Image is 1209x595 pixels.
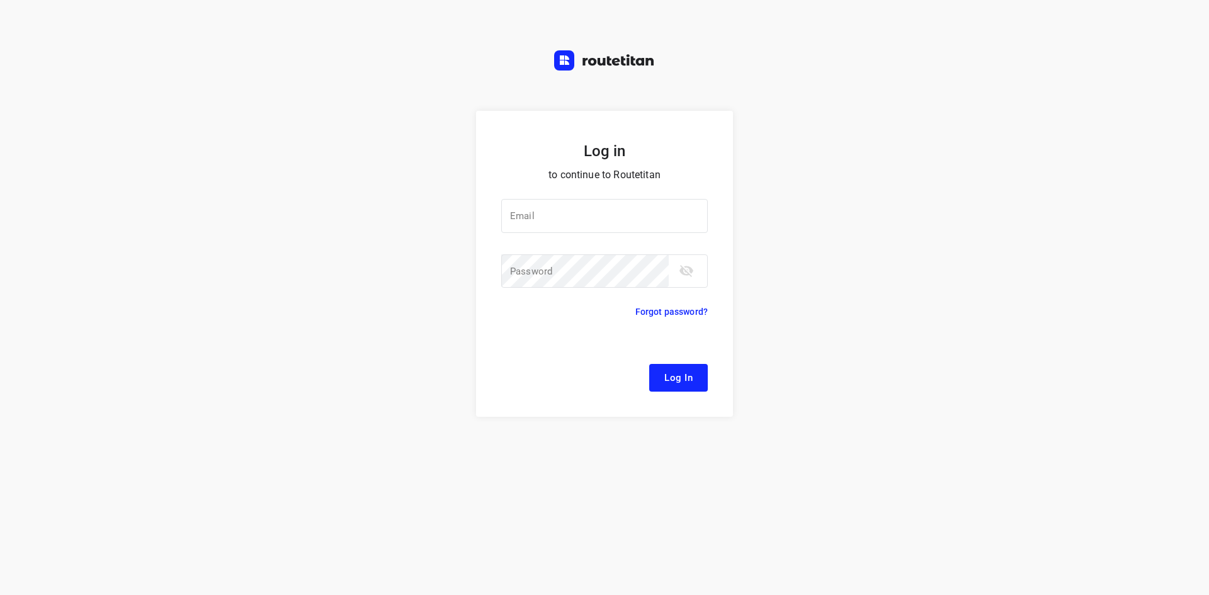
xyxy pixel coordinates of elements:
[501,141,708,161] h5: Log in
[649,364,708,392] button: Log In
[664,370,693,386] span: Log In
[674,258,699,283] button: toggle password visibility
[554,50,655,71] img: Routetitan
[635,304,708,319] p: Forgot password?
[501,166,708,184] p: to continue to Routetitan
